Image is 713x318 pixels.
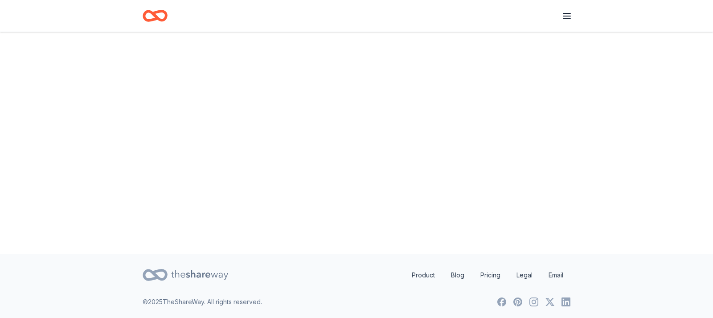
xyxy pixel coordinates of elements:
[405,266,442,284] a: Product
[405,266,570,284] nav: quick links
[143,5,168,26] a: Home
[509,266,540,284] a: Legal
[473,266,508,284] a: Pricing
[444,266,471,284] a: Blog
[541,266,570,284] a: Email
[143,297,262,307] p: © 2025 TheShareWay. All rights reserved.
